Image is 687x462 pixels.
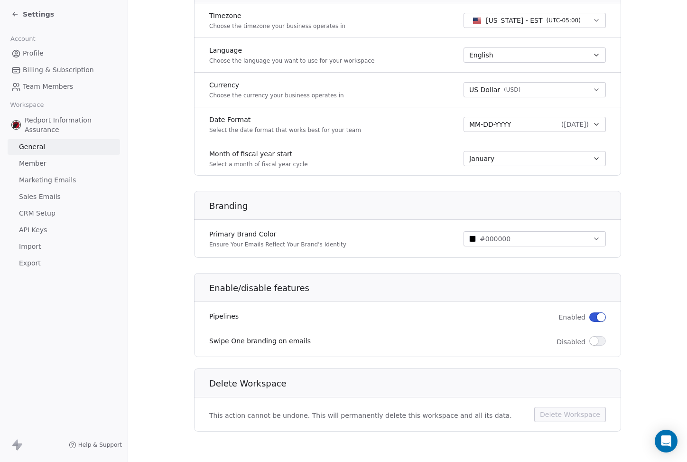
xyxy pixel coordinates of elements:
[209,160,308,168] p: Select a month of fiscal year cycle
[486,16,543,25] span: [US_STATE] - EST
[655,430,678,453] div: Open Intercom Messenger
[23,65,94,75] span: Billing & Subscription
[8,156,120,171] a: Member
[19,225,47,235] span: API Keys
[19,208,56,218] span: CRM Setup
[78,441,122,449] span: Help & Support
[480,234,511,244] span: #000000
[464,13,606,28] button: [US_STATE] - EST(UTC-05:00)
[19,242,41,252] span: Import
[209,411,512,420] span: This action cannot be undone. This will permanently delete this workspace and all its data.
[69,441,122,449] a: Help & Support
[8,172,120,188] a: Marketing Emails
[23,9,54,19] span: Settings
[25,115,116,134] span: Redport Information Assurance
[209,378,622,389] h1: Delete Workspace
[209,57,374,65] p: Choose the language you want to use for your workspace
[558,312,585,322] span: Enabled
[19,159,46,169] span: Member
[19,175,76,185] span: Marketing Emails
[209,200,622,212] h1: Branding
[19,142,45,152] span: General
[209,241,346,248] p: Ensure Your Emails Reflect Your Brand's Identity
[557,337,585,347] span: Disabled
[464,82,606,97] button: US Dollar(USD)
[23,82,73,92] span: Team Members
[209,80,344,90] label: Currency
[11,120,21,130] img: Redport_hacker_head.png
[8,139,120,155] a: General
[469,120,511,129] span: MM-DD-YYYY
[547,16,581,25] span: ( UTC-05:00 )
[8,206,120,221] a: CRM Setup
[6,32,39,46] span: Account
[8,79,120,94] a: Team Members
[209,283,622,294] h1: Enable/disable features
[11,9,54,19] a: Settings
[209,311,239,321] label: Pipelines
[209,126,361,134] p: Select the date format that works best for your team
[8,62,120,78] a: Billing & Subscription
[8,189,120,205] a: Sales Emails
[209,46,374,55] label: Language
[19,258,41,268] span: Export
[23,48,44,58] span: Profile
[209,11,345,20] label: Timezone
[209,22,345,30] p: Choose the timezone your business operates in
[8,239,120,255] a: Import
[209,115,361,124] label: Date Format
[561,120,589,129] span: ( [DATE] )
[209,336,311,346] label: Swipe One branding on emails
[19,192,61,202] span: Sales Emails
[8,222,120,238] a: API Keys
[209,229,346,239] label: Primary Brand Color
[534,407,606,422] button: Delete Workspace
[209,92,344,99] p: Choose the currency your business operates in
[464,231,606,246] button: #000000
[8,255,120,271] a: Export
[504,86,520,94] span: ( USD )
[469,50,493,60] span: English
[6,98,48,112] span: Workspace
[8,46,120,61] a: Profile
[209,149,308,159] label: Month of fiscal year start
[469,85,500,95] span: US Dollar
[469,154,494,163] span: January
